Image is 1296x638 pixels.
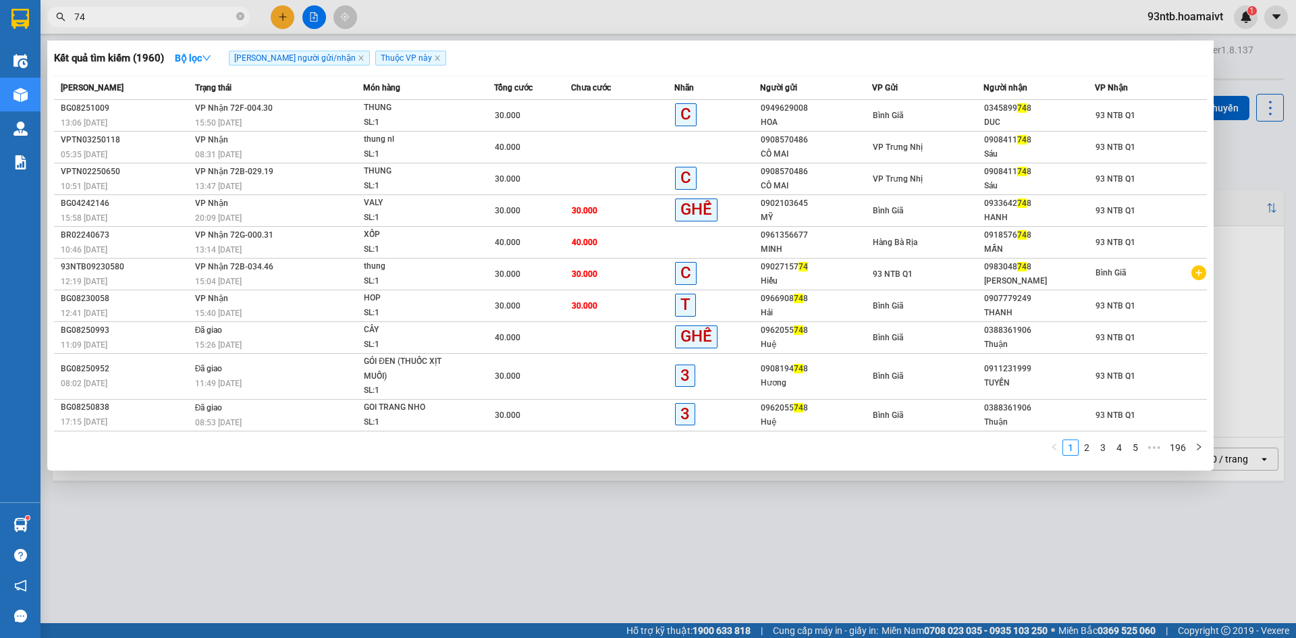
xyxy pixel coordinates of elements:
[61,417,107,427] span: 17:15 [DATE]
[195,198,228,208] span: VP Nhận
[873,142,923,152] span: VP Trưng Nhị
[495,371,520,381] span: 30.000
[195,403,223,413] span: Đã giao
[61,277,107,286] span: 12:19 [DATE]
[675,167,697,189] span: C
[54,51,164,65] h3: Kết quả tìm kiếm ( 1960 )
[7,7,196,32] li: Hoa Mai
[7,75,16,84] span: environment
[984,196,1094,211] div: 0933642 8
[14,549,27,562] span: question-circle
[1063,440,1078,455] a: 1
[761,228,871,242] div: 0961356677
[1017,262,1027,271] span: 74
[364,415,465,430] div: SL: 1
[495,174,520,184] span: 30.000
[761,101,871,115] div: 0949629008
[984,133,1094,147] div: 0908411 8
[364,196,465,211] div: VALY
[202,53,211,63] span: down
[675,103,697,126] span: C
[364,211,465,225] div: SL: 1
[61,340,107,350] span: 11:09 [DATE]
[364,338,465,352] div: SL: 1
[761,415,871,429] div: Huệ
[195,83,232,92] span: Trạng thái
[364,400,465,415] div: GOI TRANG NHO
[572,301,597,311] span: 30.000
[364,323,465,338] div: CÂY
[761,242,871,257] div: MINH
[984,338,1094,352] div: Thuận
[61,260,191,274] div: 93NTB09230580
[13,155,28,169] img: solution-icon
[1017,198,1027,208] span: 74
[61,165,191,179] div: VPTN02250650
[761,306,871,320] div: Hải
[93,74,178,100] b: 154/1 Bình Giã, P 8
[1143,440,1165,456] li: Next 5 Pages
[761,147,871,161] div: CÔ MAI
[674,83,694,92] span: Nhãn
[1191,440,1207,456] button: right
[1191,440,1207,456] li: Next Page
[984,401,1094,415] div: 0388361906
[873,111,903,120] span: Bình Giã
[1079,440,1094,455] a: 2
[1127,440,1143,456] li: 5
[873,206,903,215] span: Bình Giã
[1128,440,1143,455] a: 5
[1095,440,1111,456] li: 3
[761,133,871,147] div: 0908570486
[495,269,520,279] span: 30.000
[195,245,242,255] span: 13:14 [DATE]
[164,47,222,69] button: Bộ lọcdown
[572,206,597,215] span: 30.000
[61,323,191,338] div: BG08250993
[195,150,242,159] span: 08:31 [DATE]
[1096,111,1135,120] span: 93 NTB Q1
[872,83,898,92] span: VP Gửi
[236,11,244,24] span: close-circle
[984,306,1094,320] div: THANH
[761,338,871,352] div: Huệ
[364,306,465,321] div: SL: 1
[195,213,242,223] span: 20:09 [DATE]
[571,83,611,92] span: Chưa cước
[1062,440,1079,456] li: 1
[984,115,1094,130] div: DUC
[984,376,1094,390] div: TUYẾN
[11,9,29,29] img: logo-vxr
[7,7,54,54] img: logo.jpg
[761,196,871,211] div: 0902103645
[61,213,107,223] span: 15:58 [DATE]
[1165,440,1191,456] li: 196
[61,182,107,191] span: 10:51 [DATE]
[984,147,1094,161] div: Sáu
[195,325,223,335] span: Đã giao
[195,103,273,113] span: VP Nhận 72F-004.30
[13,54,28,68] img: warehouse-icon
[236,12,244,20] span: close-circle
[175,53,211,63] strong: Bộ lọc
[675,365,695,387] span: 3
[364,147,465,162] div: SL: 1
[364,242,465,257] div: SL: 1
[195,262,273,271] span: VP Nhận 72B-034.46
[61,133,191,147] div: VPTN03250118
[799,262,808,271] span: 74
[13,88,28,102] img: warehouse-icon
[1096,206,1135,215] span: 93 NTB Q1
[1111,440,1127,456] li: 4
[675,325,718,348] span: GHẾ
[794,403,803,413] span: 74
[1017,135,1027,144] span: 74
[195,167,273,176] span: VP Nhận 72B-029.19
[375,51,446,65] span: Thuộc VP này
[873,269,913,279] span: 93 NTB Q1
[495,206,520,215] span: 30.000
[495,142,520,152] span: 40.000
[61,379,107,388] span: 08:02 [DATE]
[984,211,1094,225] div: HANH
[364,101,465,115] div: THUNG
